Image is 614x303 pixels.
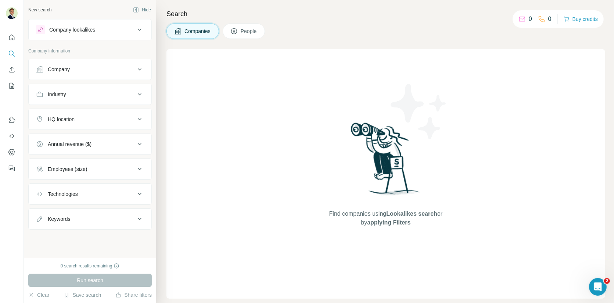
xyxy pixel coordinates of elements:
button: Hide [128,4,156,15]
div: Company [48,66,70,73]
button: Feedback [6,162,18,175]
button: Company [29,61,151,78]
h4: Search [166,9,605,19]
button: HQ location [29,110,151,128]
div: Industry [48,91,66,98]
p: 0 [548,15,552,23]
div: HQ location [48,116,75,123]
button: Company lookalikes [29,21,151,39]
button: My lists [6,79,18,92]
button: Dashboard [6,146,18,159]
span: applying Filters [367,219,410,226]
span: Find companies using or by [327,209,445,227]
button: Buy credits [564,14,598,24]
button: Quick start [6,31,18,44]
button: Use Surfe on LinkedIn [6,113,18,127]
button: Clear [28,291,49,299]
button: Enrich CSV [6,63,18,76]
p: Company information [28,48,152,54]
div: 0 search results remaining [61,263,120,269]
button: Annual revenue ($) [29,135,151,153]
div: Technologies [48,190,78,198]
img: Surfe Illustration - Stars [386,79,452,145]
button: Technologies [29,185,151,203]
span: Companies [184,28,211,35]
img: Avatar [6,7,18,19]
button: Employees (size) [29,160,151,178]
button: Search [6,47,18,60]
div: New search [28,7,51,13]
div: Company lookalikes [49,26,95,33]
span: 2 [604,278,610,284]
div: Keywords [48,215,70,223]
img: Surfe Illustration - Woman searching with binoculars [348,121,424,202]
button: Save search [64,291,101,299]
iframe: Intercom live chat [589,278,607,296]
span: Lookalikes search [386,211,437,217]
div: Employees (size) [48,165,87,173]
span: People [241,28,258,35]
button: Industry [29,85,151,103]
button: Use Surfe API [6,129,18,143]
div: Annual revenue ($) [48,140,91,148]
button: Keywords [29,210,151,228]
button: Share filters [115,291,152,299]
p: 0 [529,15,532,23]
